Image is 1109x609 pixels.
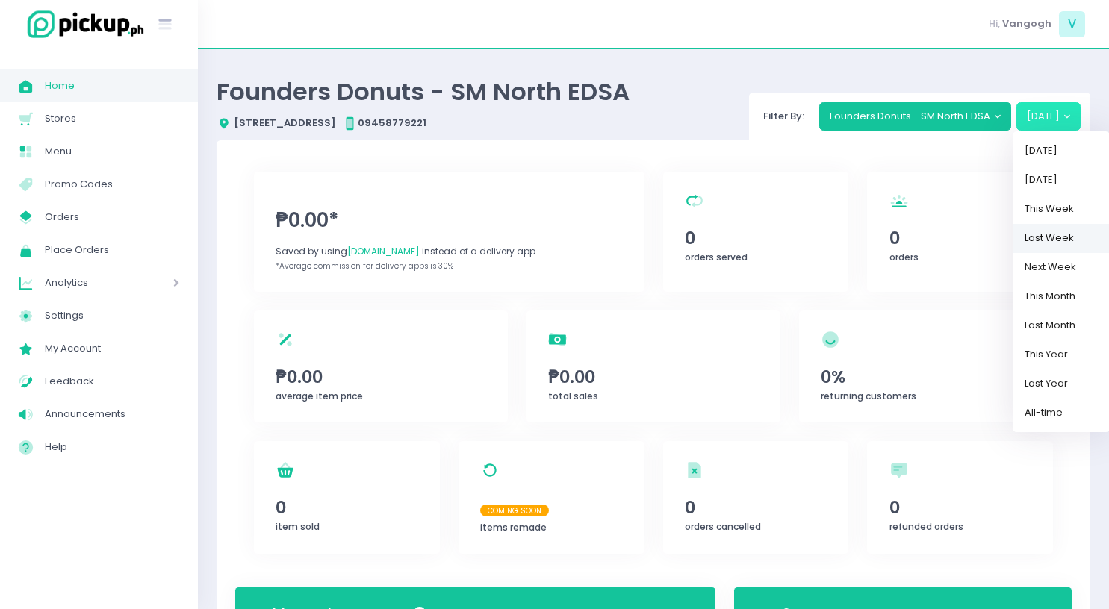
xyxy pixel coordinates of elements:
a: 0refunded orders [867,441,1053,554]
img: logo [19,8,146,40]
span: Announcements [45,405,179,424]
span: Feedback [45,372,179,391]
a: ₱0.00total sales [526,310,780,422]
span: Home [45,76,179,96]
span: Menu [45,142,179,161]
div: Saved by using instead of a delivery app [276,245,622,258]
button: [DATE] [1016,102,1081,131]
span: *Average commission for delivery apps is 30% [276,260,453,272]
span: ₱0.00* [276,206,622,235]
span: 0 [889,225,1031,251]
span: Coming Soon [480,505,549,516]
span: Hi, [989,16,1000,31]
span: item sold [276,520,320,533]
span: [DOMAIN_NAME] [347,245,420,257]
span: Stores [45,109,179,128]
span: Promo Codes [45,175,179,194]
span: ₱0.00 [548,364,759,390]
button: Founders Donuts - SM North EDSA [819,102,1012,131]
a: 0item sold [254,441,440,554]
a: 0%returning customers [799,310,1053,422]
span: 0 [889,495,1031,520]
span: Orders [45,207,179,227]
span: Place Orders [45,240,179,260]
span: 0 [685,225,827,251]
span: 0 [276,495,417,520]
span: Settings [45,306,179,325]
a: 0orders cancelled [663,441,849,554]
span: total sales [548,390,598,402]
span: V [1059,11,1085,37]
span: orders served [685,251,748,263]
span: returning customers [821,390,916,402]
span: orders [889,251,919,263]
span: refunded orders [889,520,963,533]
a: 0orders served [663,172,849,292]
span: average item price [276,390,363,402]
a: 0orders [867,172,1053,292]
span: Help [45,437,179,457]
span: Analytics [45,273,131,293]
span: Filter By: [759,109,810,123]
div: [STREET_ADDRESS] 09458779221 [217,116,630,131]
span: My Account [45,339,179,358]
span: orders cancelled [685,520,761,533]
span: 0 [685,495,827,520]
span: ₱0.00 [276,364,486,390]
a: ₱0.00average item price [254,310,508,422]
span: 0% [821,364,1031,390]
span: Vangogh [1002,16,1051,31]
span: items remade [480,521,547,534]
span: Founders Donuts - SM North EDSA [217,75,630,108]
